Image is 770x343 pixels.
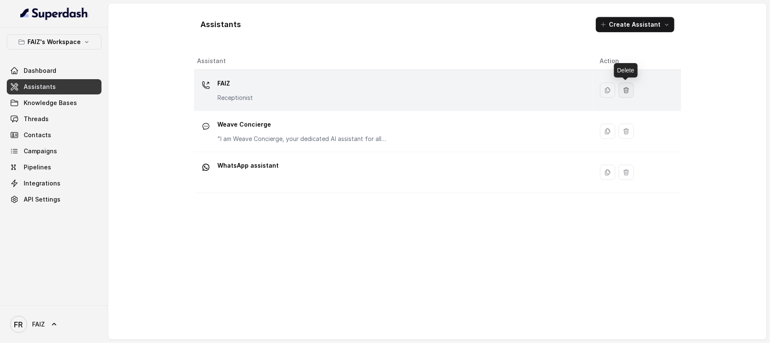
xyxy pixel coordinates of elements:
[201,18,241,31] h1: Assistants
[32,320,45,329] span: FAIZ
[194,53,593,70] th: Assistant
[218,118,387,131] p: Weave Concierge
[20,7,88,20] img: light.svg
[218,135,387,143] p: "I am Weave Concierge, your dedicated AI assistant for all things Weave [GEOGRAPHIC_DATA]. I am a...
[218,77,253,90] p: FAIZ
[24,66,56,75] span: Dashboard
[24,83,56,91] span: Assistants
[596,17,674,32] button: Create Assistant
[7,176,101,191] a: Integrations
[24,131,51,139] span: Contacts
[24,99,77,107] span: Knowledge Bases
[24,147,57,155] span: Campaigns
[24,179,60,188] span: Integrations
[14,320,23,329] text: FR
[7,111,101,127] a: Threads
[24,163,51,171] span: Pipelines
[7,192,101,207] a: API Settings
[7,79,101,94] a: Assistants
[218,159,279,172] p: WhatsApp assistant
[7,63,101,78] a: Dashboard
[218,94,253,102] p: Receptionist
[593,53,681,70] th: Action
[24,115,49,123] span: Threads
[7,313,101,336] a: FAIZ
[27,37,81,47] p: FAIZ's Workspace
[614,63,638,77] div: Delete
[7,144,101,159] a: Campaigns
[7,95,101,111] a: Knowledge Bases
[24,195,60,204] span: API Settings
[7,160,101,175] a: Pipelines
[7,34,101,50] button: FAIZ's Workspace
[7,127,101,143] a: Contacts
